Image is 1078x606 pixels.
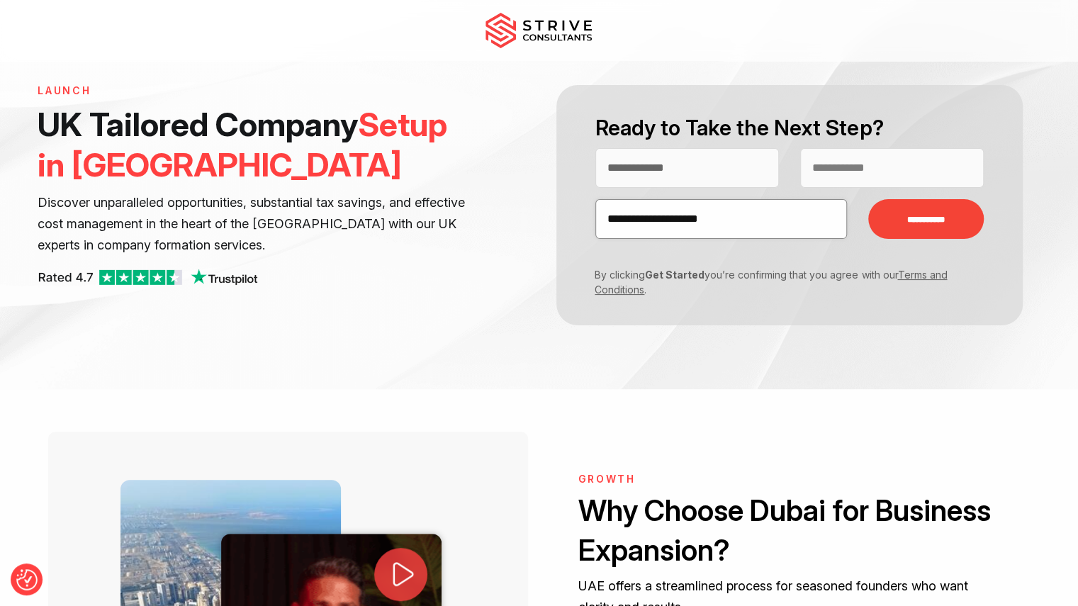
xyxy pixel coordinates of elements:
[595,113,984,142] h2: Ready to Take the Next Step?
[578,473,1001,486] h6: GROWTH
[539,85,1040,325] form: Contact form
[38,104,468,185] h1: UK Tailored Company
[645,269,704,281] strong: Get Started
[16,569,38,590] img: Revisit consent button
[578,491,1001,571] h2: Why Choose Dubai for Business Expansion?
[38,192,468,256] p: Discover unparalleled opportunities, substantial tax savings, and effective cost management in th...
[38,85,468,97] h6: LAUNCH
[38,104,447,184] span: Setup in [GEOGRAPHIC_DATA]
[485,13,592,48] img: main-logo.svg
[595,269,947,296] a: Terms and Conditions
[585,267,973,297] p: By clicking you’re confirming that you agree with our .
[16,569,38,590] button: Consent Preferences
